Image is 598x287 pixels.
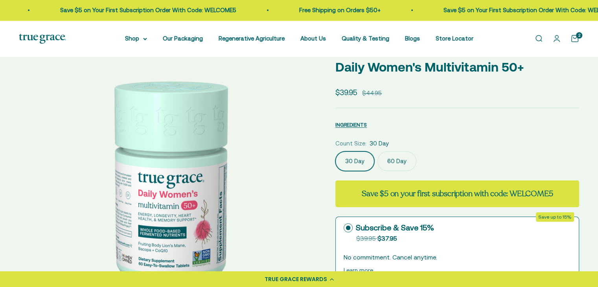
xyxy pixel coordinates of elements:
[362,188,553,199] strong: Save $5 on your first subscription with code: WELCOME5
[125,34,147,43] summary: Shop
[300,35,326,42] a: About Us
[285,7,367,13] a: Free Shipping on Orders $50+
[335,57,579,77] p: Daily Women's Multivitamin 50+
[335,120,367,129] button: INGREDIENTS
[219,35,285,42] a: Regenerative Agriculture
[370,139,389,148] span: 30 Day
[342,35,389,42] a: Quality & Testing
[335,139,366,148] legend: Count Size:
[436,35,473,42] a: Store Locator
[362,88,382,98] compare-at-price: $44.95
[46,6,223,15] p: Save $5 on Your First Subscription Order With Code: WELCOME5
[335,122,367,128] span: INGREDIENTS
[335,86,357,98] sale-price: $39.95
[163,35,203,42] a: Our Packaging
[265,275,327,283] div: TRUE GRACE REWARDS
[405,35,420,42] a: Blogs
[576,32,582,39] cart-count: 2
